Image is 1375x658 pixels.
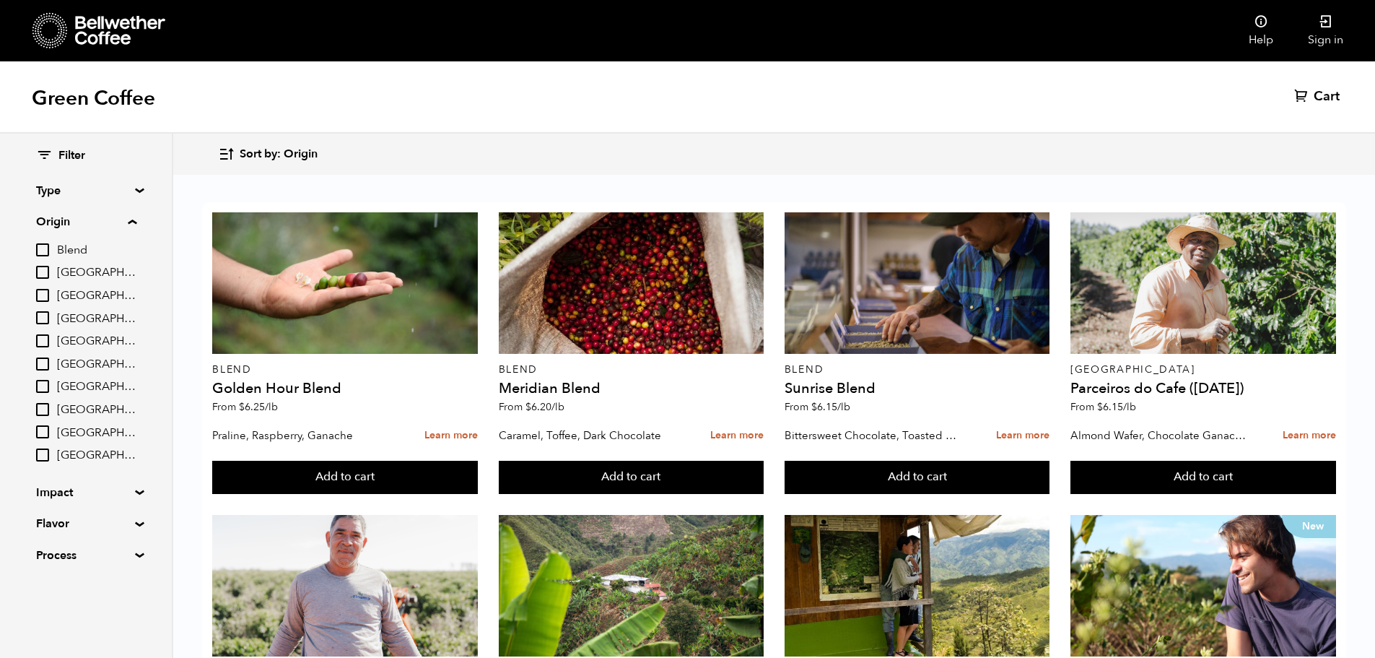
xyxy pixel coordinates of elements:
p: Blend [499,365,764,375]
span: [GEOGRAPHIC_DATA] [57,402,136,418]
p: Praline, Raspberry, Ganache [212,425,393,446]
input: [GEOGRAPHIC_DATA] [36,358,49,371]
span: [GEOGRAPHIC_DATA] [57,425,136,441]
span: From [1070,400,1136,414]
bdi: 6.15 [811,400,850,414]
span: $ [811,400,817,414]
p: New [1282,515,1336,538]
a: Learn more [996,420,1049,451]
summary: Process [36,547,136,564]
h4: Parceiros do Cafe ([DATE]) [1070,381,1336,396]
summary: Type [36,182,136,199]
summary: Impact [36,484,136,501]
p: [GEOGRAPHIC_DATA] [1070,365,1336,375]
span: /lb [837,400,850,414]
span: Filter [58,148,85,164]
p: Almond Wafer, Chocolate Ganache, Bing Cherry [1070,425,1251,446]
summary: Flavor [36,515,136,532]
button: Add to cart [499,461,764,494]
span: Sort by: Origin [240,147,318,163]
input: [GEOGRAPHIC_DATA] [36,403,49,416]
span: From [212,400,278,414]
h1: Green Coffee [32,85,155,111]
span: /lb [265,400,278,414]
button: Add to cart [1070,461,1336,494]
span: [GEOGRAPHIC_DATA] [57,357,136,373]
a: Learn more [1283,420,1336,451]
input: [GEOGRAPHIC_DATA] [36,425,49,438]
p: Caramel, Toffee, Dark Chocolate [499,425,679,446]
h4: Meridian Blend [499,381,764,396]
input: [GEOGRAPHIC_DATA] [36,449,49,462]
h4: Sunrise Blend [785,381,1050,396]
span: $ [1097,400,1103,414]
input: [GEOGRAPHIC_DATA] [36,289,49,302]
input: [GEOGRAPHIC_DATA] [36,380,49,393]
span: /lb [1123,400,1136,414]
a: New [1070,515,1336,657]
span: Blend [57,243,136,259]
span: [GEOGRAPHIC_DATA] [57,265,136,281]
span: [GEOGRAPHIC_DATA] [57,311,136,327]
span: Cart [1314,88,1340,105]
h4: Golden Hour Blend [212,381,478,396]
bdi: 6.15 [1097,400,1136,414]
a: Learn more [424,420,478,451]
p: Blend [785,365,1050,375]
span: [GEOGRAPHIC_DATA] [57,288,136,304]
bdi: 6.20 [525,400,564,414]
span: $ [525,400,531,414]
input: [GEOGRAPHIC_DATA] [36,311,49,324]
input: [GEOGRAPHIC_DATA] [36,334,49,347]
summary: Origin [36,213,136,230]
button: Add to cart [785,461,1050,494]
span: [GEOGRAPHIC_DATA] [57,448,136,464]
button: Add to cart [212,461,478,494]
span: /lb [551,400,564,414]
span: From [499,400,564,414]
a: Learn more [710,420,764,451]
span: $ [239,400,245,414]
input: Blend [36,243,49,256]
input: [GEOGRAPHIC_DATA] [36,266,49,279]
p: Blend [212,365,478,375]
button: Sort by: Origin [218,137,318,171]
span: [GEOGRAPHIC_DATA] [57,334,136,350]
bdi: 6.25 [239,400,278,414]
a: Cart [1294,88,1343,105]
p: Bittersweet Chocolate, Toasted Marshmallow, Candied Orange, Praline [785,425,965,446]
span: [GEOGRAPHIC_DATA] [57,379,136,395]
span: From [785,400,850,414]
